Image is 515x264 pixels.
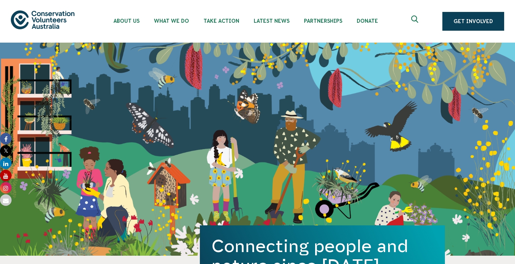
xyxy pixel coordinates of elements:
button: Expand search box Close search box [407,13,424,30]
span: Expand search box [411,16,420,27]
span: What We Do [154,18,189,24]
a: Get Involved [442,12,504,31]
img: logo.svg [11,10,74,29]
span: Take Action [203,18,239,24]
span: Donate [357,18,378,24]
span: Latest News [254,18,289,24]
span: Partnerships [304,18,342,24]
span: About Us [113,18,140,24]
